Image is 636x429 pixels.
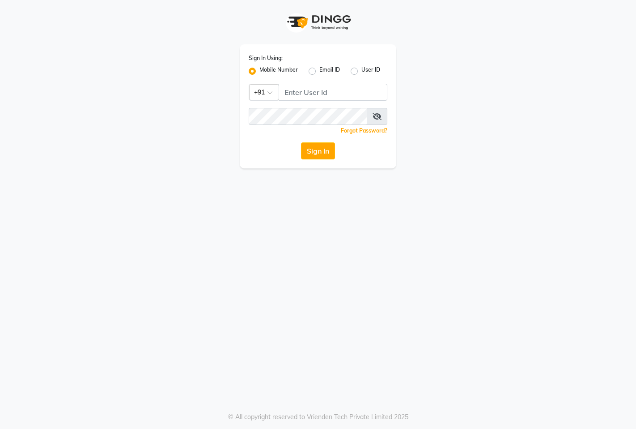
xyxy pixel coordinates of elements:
[259,66,298,77] label: Mobile Number
[279,84,387,101] input: Username
[249,108,367,125] input: Username
[341,127,387,134] a: Forgot Password?
[282,9,354,35] img: logo1.svg
[249,54,283,62] label: Sign In Using:
[319,66,340,77] label: Email ID
[301,142,335,159] button: Sign In
[361,66,380,77] label: User ID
